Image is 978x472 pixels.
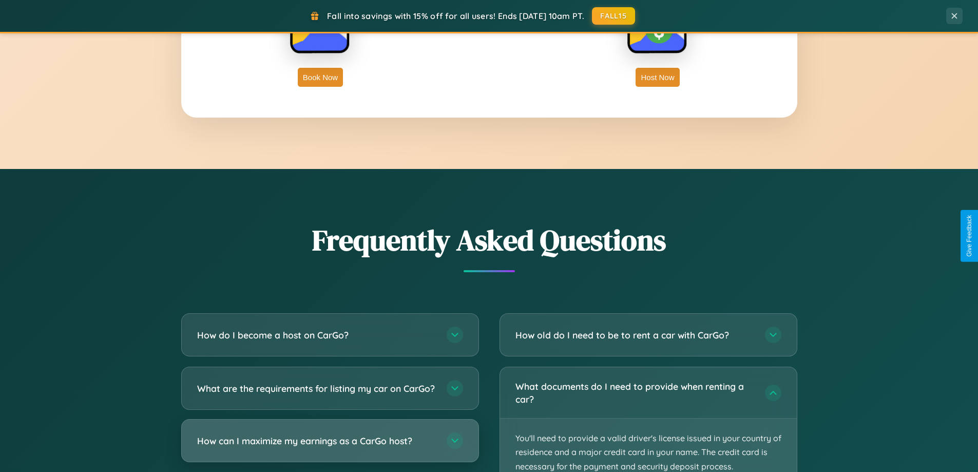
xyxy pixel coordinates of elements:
[298,68,343,87] button: Book Now
[327,11,584,21] span: Fall into savings with 15% off for all users! Ends [DATE] 10am PT.
[636,68,679,87] button: Host Now
[515,380,755,405] h3: What documents do I need to provide when renting a car?
[197,382,436,395] h3: What are the requirements for listing my car on CarGo?
[181,220,797,260] h2: Frequently Asked Questions
[515,329,755,342] h3: How old do I need to be to rent a car with CarGo?
[197,329,436,342] h3: How do I become a host on CarGo?
[966,215,973,257] div: Give Feedback
[197,435,436,447] h3: How can I maximize my earnings as a CarGo host?
[592,7,635,25] button: FALL15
